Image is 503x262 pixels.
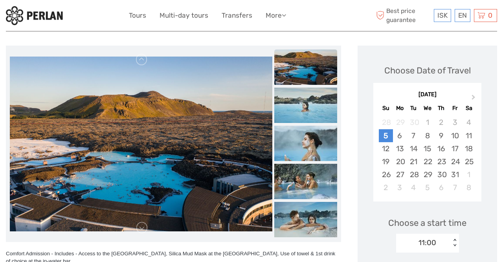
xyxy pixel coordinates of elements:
span: 0 [487,11,494,19]
div: Choose Saturday, November 8th, 2025 [462,181,475,194]
div: Choose Saturday, November 1st, 2025 [462,168,475,181]
div: Choose Wednesday, October 15th, 2025 [420,142,434,155]
div: Choose Monday, October 6th, 2025 [393,129,407,142]
div: Choose Friday, October 10th, 2025 [448,129,462,142]
div: Choose Monday, October 13th, 2025 [393,142,407,155]
div: < > [451,239,458,247]
div: Not available Wednesday, October 1st, 2025 [420,116,434,129]
div: Tu [407,103,420,114]
div: Choose Thursday, October 23rd, 2025 [434,155,448,168]
div: month 2025-10 [376,116,479,194]
div: Choose Saturday, October 25th, 2025 [462,155,475,168]
div: Not available Monday, September 29th, 2025 [393,116,407,129]
div: Fr [448,103,462,114]
div: Choose Sunday, October 12th, 2025 [379,142,393,155]
div: Choose Monday, October 27th, 2025 [393,168,407,181]
img: cfea95f8b5674307828d1ba070f87441_slider_thumbnail.jpg [274,126,337,161]
div: Choose Tuesday, October 7th, 2025 [407,129,420,142]
div: EN [455,9,470,22]
div: Choose Friday, October 24th, 2025 [448,155,462,168]
div: Choose Monday, November 3rd, 2025 [393,181,407,194]
div: Choose Wednesday, October 29th, 2025 [420,168,434,181]
img: 3e0543b7ae9e4dbc80c3cebf98bdb071_slider_thumbnail.jpg [274,88,337,123]
div: Choose Wednesday, October 22nd, 2025 [420,155,434,168]
img: 21d7f8df7acd4e60bd67e37f14c46ae9_slider_thumbnail.jpg [274,164,337,199]
a: More [266,10,286,21]
div: We [420,103,434,114]
div: Choose Tuesday, October 21st, 2025 [407,155,420,168]
div: Choose Saturday, October 11th, 2025 [462,129,475,142]
img: f216d22835d84a2e8f6058e6c88ba296_main_slider.jpg [10,57,272,231]
img: 288-6a22670a-0f57-43d8-a107-52fbc9b92f2c_logo_small.jpg [6,6,63,25]
div: Choose Sunday, November 2nd, 2025 [379,181,393,194]
div: Not available Sunday, September 28th, 2025 [379,116,393,129]
div: Choose Thursday, October 30th, 2025 [434,168,448,181]
div: Choose Wednesday, November 5th, 2025 [420,181,434,194]
div: Th [434,103,448,114]
div: Choose Saturday, October 18th, 2025 [462,142,475,155]
div: Choose Friday, November 7th, 2025 [448,181,462,194]
div: Choose Tuesday, November 4th, 2025 [407,181,420,194]
div: Not available Tuesday, September 30th, 2025 [407,116,420,129]
div: Choose Tuesday, October 28th, 2025 [407,168,420,181]
div: Mo [393,103,407,114]
a: Transfers [222,10,252,21]
div: Choose Thursday, November 6th, 2025 [434,181,448,194]
div: Choose Wednesday, October 8th, 2025 [420,129,434,142]
div: 11:00 [419,238,436,248]
img: f216d22835d84a2e8f6058e6c88ba296_slider_thumbnail.jpg [274,49,337,85]
div: Choose Date of Travel [384,64,471,77]
div: Sa [462,103,475,114]
div: Choose Thursday, October 9th, 2025 [434,129,448,142]
div: [DATE] [373,91,481,99]
span: Choose a start time [388,217,466,229]
button: Next Month [468,93,481,105]
div: Choose Sunday, October 5th, 2025 [379,129,393,142]
div: Su [379,103,393,114]
img: a584201bd44a41599a59fa8aa4457a57_slider_thumbnail.jpg [274,202,337,237]
div: Not available Saturday, October 4th, 2025 [462,116,475,129]
a: Tours [129,10,146,21]
span: ISK [437,11,448,19]
div: Not available Thursday, October 2nd, 2025 [434,116,448,129]
div: Choose Sunday, October 19th, 2025 [379,155,393,168]
div: Choose Sunday, October 26th, 2025 [379,168,393,181]
div: Choose Tuesday, October 14th, 2025 [407,142,420,155]
div: Choose Monday, October 20th, 2025 [393,155,407,168]
div: Choose Thursday, October 16th, 2025 [434,142,448,155]
div: Choose Friday, October 31st, 2025 [448,168,462,181]
a: Multi-day tours [160,10,208,21]
div: Not available Friday, October 3rd, 2025 [448,116,462,129]
span: Best price guarantee [374,7,432,24]
div: Choose Friday, October 17th, 2025 [448,142,462,155]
